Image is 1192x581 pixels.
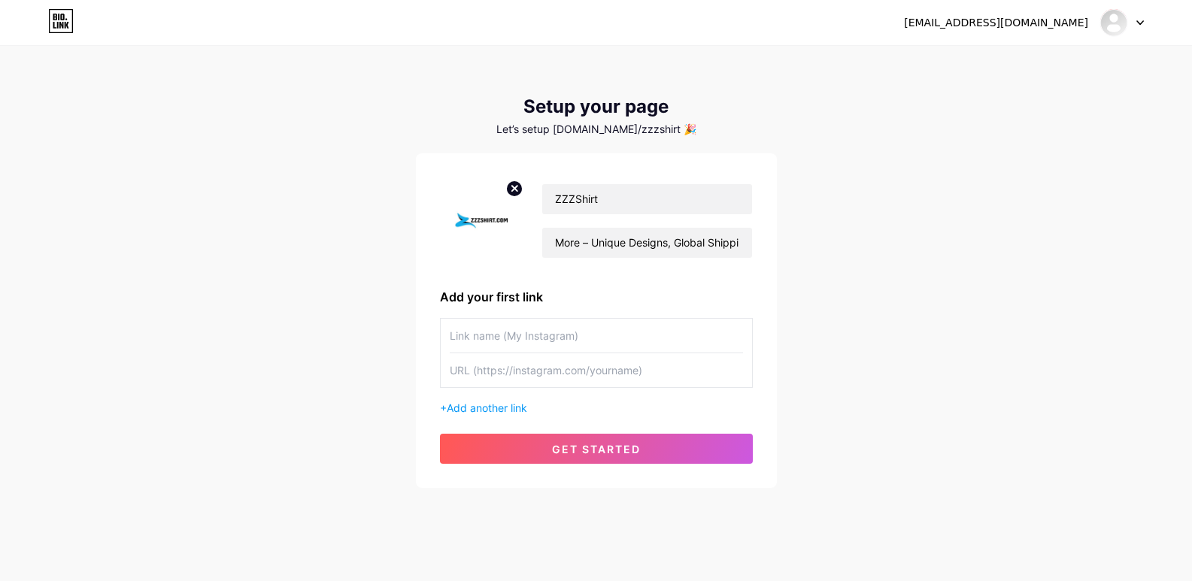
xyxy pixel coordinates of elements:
div: + [440,400,753,416]
input: Link name (My Instagram) [450,319,743,353]
input: URL (https://instagram.com/yourname) [450,353,743,387]
input: bio [542,228,751,258]
img: profile pic [440,177,524,264]
div: Setup your page [416,96,777,117]
div: Let’s setup [DOMAIN_NAME]/zzzshirt 🎉 [416,123,777,135]
span: get started [552,443,641,455]
div: [EMAIL_ADDRESS][DOMAIN_NAME] [904,15,1088,31]
button: get started [440,434,753,464]
span: Add another link [447,401,527,414]
div: Add your first link [440,288,753,306]
img: zzzshirt [1099,8,1128,37]
input: Your name [542,184,751,214]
